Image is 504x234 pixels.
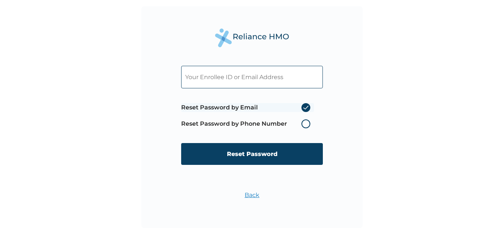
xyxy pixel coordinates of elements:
span: Password reset method [181,99,314,132]
label: Reset Password by Email [181,103,314,112]
a: Back [245,191,259,199]
label: Reset Password by Phone Number [181,119,314,128]
img: Reliance Health's Logo [215,28,289,47]
input: Your Enrollee ID or Email Address [181,66,323,88]
input: Reset Password [181,143,323,165]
